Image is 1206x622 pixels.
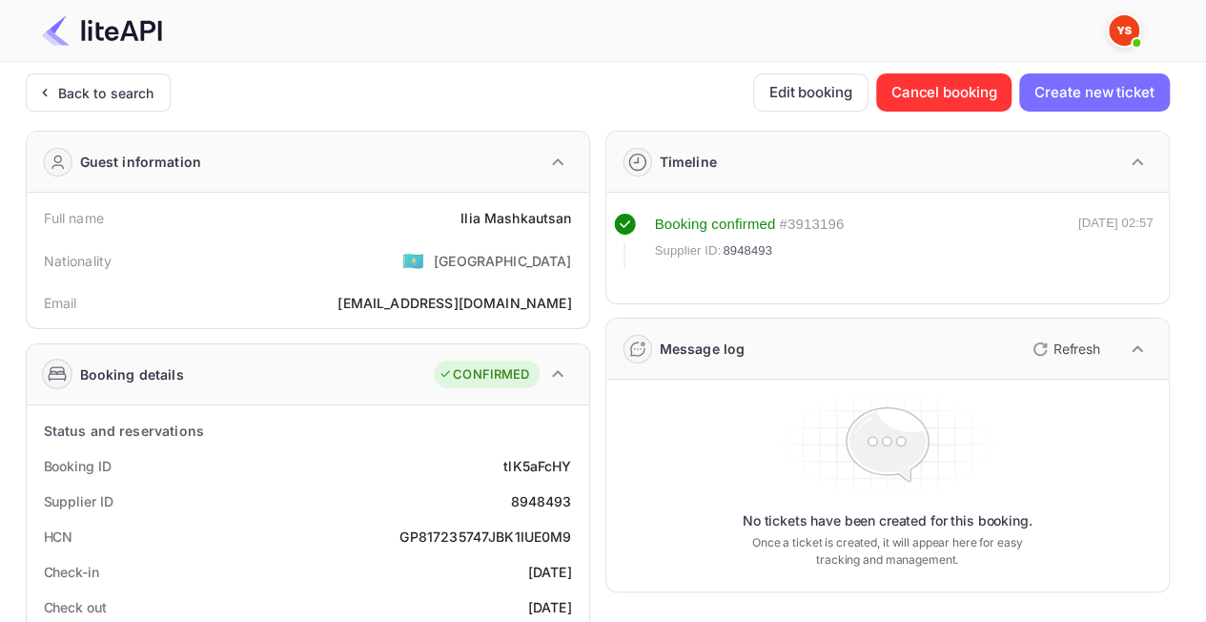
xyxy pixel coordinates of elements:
div: Email [44,293,77,313]
span: 8948493 [723,241,772,260]
button: Refresh [1021,334,1108,364]
div: Check out [44,597,107,617]
div: Message log [660,339,746,359]
span: United States [402,243,424,278]
div: Timeline [660,152,717,172]
img: LiteAPI Logo [42,15,162,46]
div: CONFIRMED [439,365,529,384]
div: Full name [44,208,104,228]
p: No tickets have been created for this booking. [743,511,1032,530]
p: Refresh [1053,339,1100,359]
div: [EMAIL_ADDRESS][DOMAIN_NAME] [337,293,571,313]
div: Check-in [44,562,99,582]
div: Back to search [58,83,154,103]
button: Cancel booking [876,73,1012,112]
div: tlK5aFcHY [503,456,571,476]
p: Once a ticket is created, it will appear here for easy tracking and management. [737,534,1038,569]
div: Ilia Mashkautsan [460,208,571,228]
div: Booking confirmed [655,214,776,236]
div: # 3913196 [779,214,844,236]
div: [GEOGRAPHIC_DATA] [434,251,572,271]
div: Status and reservations [44,421,204,441]
div: Booking ID [44,456,112,476]
div: [DATE] [528,597,572,617]
div: Nationality [44,251,112,271]
div: Supplier ID [44,491,113,511]
button: Edit booking [753,73,869,112]
div: [DATE] [528,562,572,582]
div: GP817235747JBK1IUE0M9 [399,527,571,547]
div: Booking details [80,364,184,384]
img: Yandex Support [1109,15,1139,46]
span: Supplier ID: [655,241,722,260]
div: Guest information [80,152,202,172]
div: HCN [44,527,73,547]
button: Create new ticket [1019,73,1169,112]
div: 8948493 [510,491,571,511]
div: [DATE] 02:57 [1078,214,1154,269]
